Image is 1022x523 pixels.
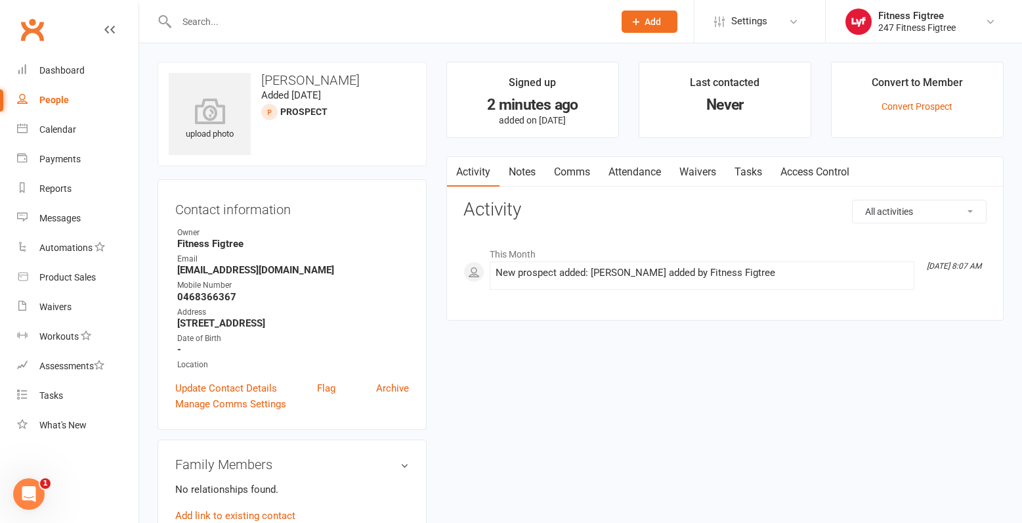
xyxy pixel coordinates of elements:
[17,381,138,411] a: Tasks
[496,267,908,279] div: New prospect added: [PERSON_NAME] added by Fitness Figtree
[177,264,409,276] strong: [EMAIL_ADDRESS][DOMAIN_NAME]
[17,263,138,292] a: Product Sales
[17,292,138,322] a: Waivers
[39,302,72,312] div: Waivers
[872,74,963,98] div: Convert to Member
[509,74,556,98] div: Signed up
[882,101,952,112] a: Convert Prospect
[463,240,987,261] li: This Month
[447,157,500,187] a: Activity
[927,261,981,271] i: [DATE] 8:07 AM
[459,98,607,112] div: 2 minutes ago
[376,380,409,396] a: Archive
[175,197,409,217] h3: Contact information
[725,157,771,187] a: Tasks
[175,457,409,472] h3: Family Members
[599,157,670,187] a: Attendance
[39,420,87,430] div: What's New
[17,56,138,85] a: Dashboard
[177,253,409,265] div: Email
[500,157,545,187] a: Notes
[175,380,277,396] a: Update Contact Details
[13,478,45,510] iframe: Intercom live chat
[39,242,93,253] div: Automations
[39,331,79,342] div: Workouts
[459,115,607,125] p: added on [DATE]
[169,98,251,141] div: upload photo
[17,204,138,233] a: Messages
[731,7,767,36] span: Settings
[878,10,956,22] div: Fitness Figtree
[39,183,72,194] div: Reports
[651,98,799,112] div: Never
[175,396,286,412] a: Manage Comms Settings
[17,411,138,440] a: What's New
[39,213,81,223] div: Messages
[17,85,138,115] a: People
[39,124,76,135] div: Calendar
[177,291,409,303] strong: 0468366367
[39,361,104,371] div: Assessments
[40,478,51,489] span: 1
[645,16,661,27] span: Add
[177,306,409,319] div: Address
[670,157,725,187] a: Waivers
[280,106,328,117] snap: prospect
[173,12,605,31] input: Search...
[545,157,599,187] a: Comms
[16,13,49,46] a: Clubworx
[17,115,138,145] a: Calendar
[17,145,138,174] a: Payments
[177,317,409,329] strong: [STREET_ADDRESS]
[17,322,138,352] a: Workouts
[177,359,409,371] div: Location
[39,65,85,76] div: Dashboard
[622,11,677,33] button: Add
[177,332,409,345] div: Date of Birth
[39,272,96,283] div: Product Sales
[169,73,415,87] h3: [PERSON_NAME]
[177,238,409,250] strong: Fitness Figtree
[39,95,69,105] div: People
[39,390,63,401] div: Tasks
[175,482,409,497] p: No relationships found.
[17,233,138,263] a: Automations
[690,74,759,98] div: Last contacted
[177,344,409,355] strong: -
[39,154,81,164] div: Payments
[177,279,409,292] div: Mobile Number
[771,157,859,187] a: Access Control
[177,227,409,239] div: Owner
[845,9,872,35] img: thumb_image1753610192.png
[17,352,138,381] a: Assessments
[261,89,321,101] time: Added [DATE]
[17,174,138,204] a: Reports
[463,200,987,220] h3: Activity
[317,380,335,396] a: Flag
[878,22,956,34] div: 247 Fitness Figtree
